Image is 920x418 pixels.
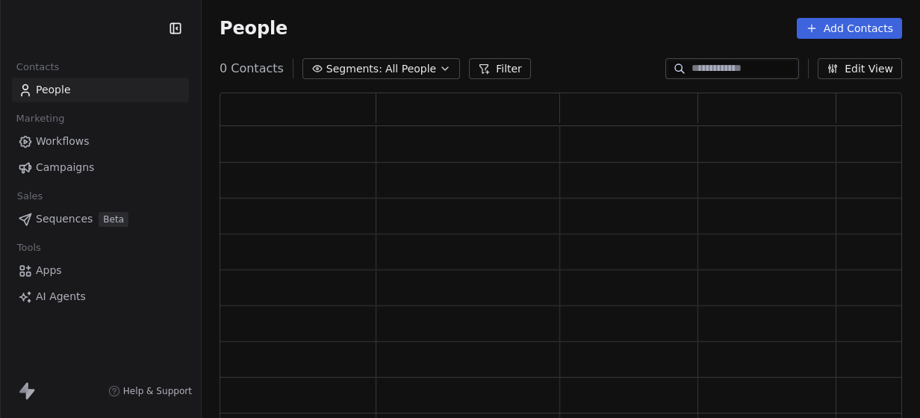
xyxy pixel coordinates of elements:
a: Workflows [12,129,189,154]
span: All People [385,61,436,77]
a: AI Agents [12,284,189,309]
button: Edit View [818,58,902,79]
span: Segments: [326,61,382,77]
a: Campaigns [12,155,189,180]
span: AI Agents [36,289,86,305]
a: SequencesBeta [12,207,189,231]
a: Help & Support [108,385,192,397]
span: People [36,82,71,98]
a: Apps [12,258,189,283]
span: Sequences [36,211,93,227]
a: People [12,78,189,102]
span: Marketing [10,107,71,130]
button: Add Contacts [797,18,902,39]
span: People [220,17,287,40]
button: Filter [469,58,531,79]
span: Workflows [36,134,90,149]
span: Beta [99,212,128,227]
span: Tools [10,237,47,259]
span: Contacts [10,56,66,78]
span: Sales [10,185,49,208]
span: Help & Support [123,385,192,397]
span: 0 Contacts [220,60,284,78]
span: Apps [36,263,62,278]
span: Campaigns [36,160,94,175]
